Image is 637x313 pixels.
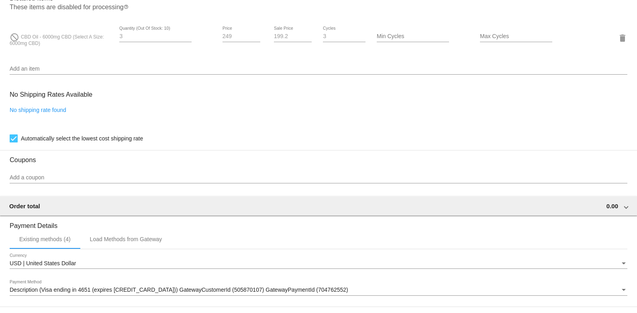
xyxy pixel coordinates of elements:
[223,33,260,40] input: Price
[90,236,162,242] div: Load Methods from Gateway
[10,107,66,113] a: No shipping rate found
[10,260,627,267] mat-select: Currency
[10,86,92,103] h3: No Shipping Rates Available
[21,134,143,143] span: Automatically select the lowest cost shipping rate
[10,66,627,72] input: Add an item
[10,287,348,293] span: Description (Visa ending in 4651 (expires [CREDIT_CARD_DATA])) GatewayCustomerId (505870107) Gate...
[606,203,618,209] span: 0.00
[19,236,71,242] div: Existing methods (4)
[618,33,627,43] mat-icon: delete
[274,33,312,40] input: Sale Price
[10,4,627,14] p: These items are disabled for processing
[10,175,627,181] input: Add a coupon
[10,287,627,293] mat-select: Payment Method
[10,34,104,46] span: CBD Oil - 6000mg CBD (Select A Size: 6000mg CBD)
[323,33,365,40] input: Cycles
[119,33,192,40] input: Quantity (Out Of Stock: 10)
[10,150,627,164] h3: Coupons
[10,33,19,42] mat-icon: do_not_disturb
[10,216,627,230] h3: Payment Details
[9,203,40,209] span: Order total
[10,260,76,266] span: USD | United States Dollar
[124,4,129,14] mat-icon: help_outline
[377,33,449,40] input: Min Cycles
[480,33,552,40] input: Max Cycles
